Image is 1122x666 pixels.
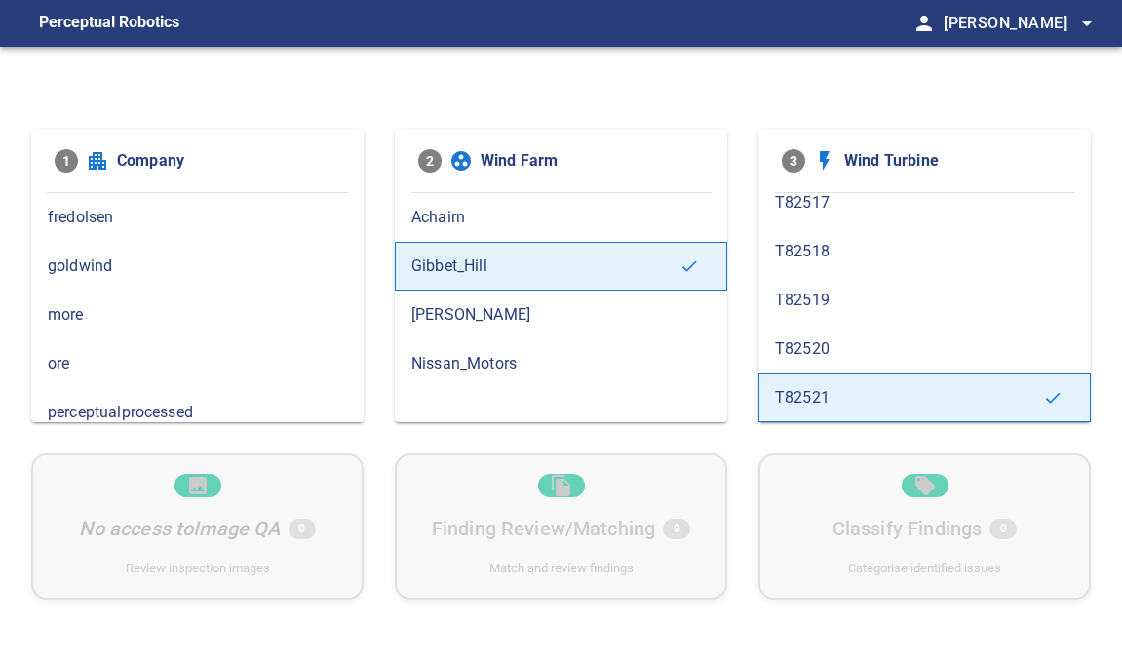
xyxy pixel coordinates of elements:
[48,401,347,424] span: perceptualprocessed
[782,149,805,173] span: 3
[936,4,1099,43] button: [PERSON_NAME]
[48,255,347,278] span: goldwind
[48,206,347,229] span: fredolsen
[31,339,364,388] div: ore
[758,178,1091,227] div: T82517
[395,291,727,339] div: [PERSON_NAME]
[912,12,936,35] span: person
[758,325,1091,373] div: T82520
[117,149,340,173] span: Company
[411,255,679,278] span: Gibbet_Hill
[48,352,347,375] span: ore
[775,191,1074,215] span: T82517
[944,10,1099,37] span: [PERSON_NAME]
[31,388,364,437] div: perceptualprocessed
[48,303,347,327] span: more
[31,193,364,242] div: fredolsen
[411,352,711,375] span: Nissan_Motors
[395,339,727,388] div: Nissan_Motors
[395,242,727,291] div: Gibbet_Hill
[775,289,1074,312] span: T82519
[31,291,364,339] div: more
[775,337,1074,361] span: T82520
[395,193,727,242] div: Achairn
[775,240,1074,263] span: T82518
[411,303,711,327] span: [PERSON_NAME]
[55,149,78,173] span: 1
[844,149,1067,173] span: Wind Turbine
[758,276,1091,325] div: T82519
[758,373,1091,422] div: T82521
[775,386,1043,410] span: T82521
[758,227,1091,276] div: T82518
[31,242,364,291] div: goldwind
[39,8,179,39] figcaption: Perceptual Robotics
[411,206,711,229] span: Achairn
[418,149,442,173] span: 2
[1075,12,1099,35] span: arrow_drop_down
[481,149,704,173] span: Wind Farm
